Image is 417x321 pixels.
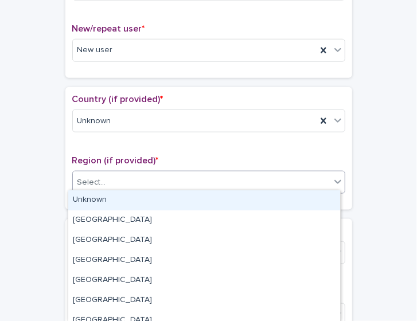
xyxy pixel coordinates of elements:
[72,156,159,165] span: Region (if provided)
[72,24,145,33] span: New/repeat user
[77,115,111,127] span: Unknown
[77,177,106,189] div: Select...
[72,95,163,104] span: Country (if provided)
[68,210,340,230] div: Greater London
[68,230,340,250] div: South East
[77,44,113,56] span: New user
[68,291,340,311] div: North West
[68,190,340,210] div: Unknown
[68,250,340,271] div: South West
[68,271,340,291] div: West Midlands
